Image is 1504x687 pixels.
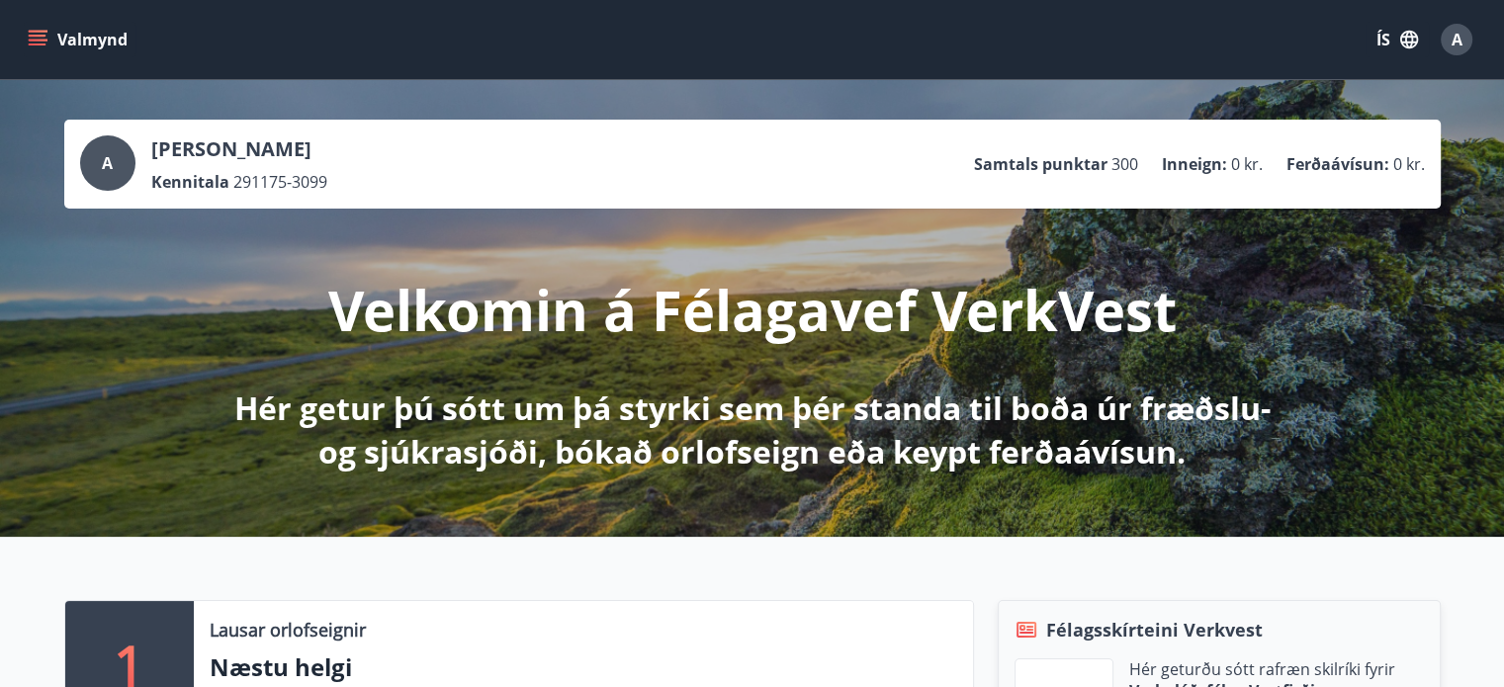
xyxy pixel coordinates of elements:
[328,272,1177,347] p: Velkomin á Félagavef VerkVest
[1231,153,1263,175] span: 0 kr.
[1046,617,1263,643] span: Félagsskírteini Verkvest
[974,153,1107,175] p: Samtals punktar
[24,22,135,57] button: menu
[1129,658,1395,680] p: Hér geturðu sótt rafræn skilríki fyrir
[1366,22,1429,57] button: ÍS
[1393,153,1425,175] span: 0 kr.
[1286,153,1389,175] p: Ferðaávísun :
[1162,153,1227,175] p: Inneign :
[151,171,229,193] p: Kennitala
[1433,16,1480,63] button: A
[210,650,957,684] p: Næstu helgi
[1452,29,1462,50] span: A
[230,386,1275,473] p: Hér getur þú sótt um þá styrki sem þér standa til boða úr fræðslu- og sjúkrasjóði, bókað orlofsei...
[102,152,113,174] span: A
[233,171,327,193] span: 291175-3099
[210,617,366,643] p: Lausar orlofseignir
[1111,153,1138,175] span: 300
[151,135,327,163] p: [PERSON_NAME]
